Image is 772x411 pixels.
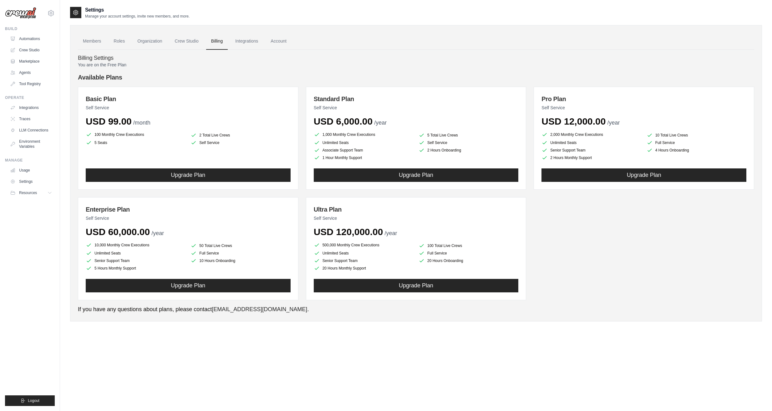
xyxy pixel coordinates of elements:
li: 2 Hours Onboarding [419,147,518,153]
p: Self Service [86,215,291,221]
span: USD 99.00 [86,116,132,126]
li: Full Service [190,250,290,256]
button: Upgrade Plan [314,279,519,292]
p: Self Service [86,105,291,111]
button: Upgrade Plan [86,279,291,292]
span: USD 6,000.00 [314,116,373,126]
li: 10 Total Live Crews [647,132,746,138]
li: 20 Hours Monthly Support [314,265,414,271]
h3: Pro Plan [541,95,746,103]
li: 10,000 Monthly Crew Executions [86,241,185,249]
button: Upgrade Plan [541,168,746,182]
li: Senior Support Team [314,258,414,264]
a: Tool Registry [8,79,55,89]
a: Agents [8,68,55,78]
a: [EMAIL_ADDRESS][DOMAIN_NAME] [212,306,307,312]
li: Senior Support Team [86,258,185,264]
span: /year [607,120,620,126]
li: 4 Hours Onboarding [647,147,746,153]
a: Members [78,33,106,50]
li: 2 Total Live Crews [190,132,290,138]
li: 5 Hours Monthly Support [86,265,185,271]
span: /month [133,120,150,126]
div: Build [5,26,55,31]
li: Full Service [647,140,746,146]
span: /year [385,230,397,236]
h2: Settings [85,6,190,14]
span: USD 12,000.00 [541,116,606,126]
a: Integrations [230,33,263,50]
li: 2 Hours Monthly Support [541,155,641,161]
a: Organization [132,33,167,50]
a: Billing [206,33,228,50]
a: Marketplace [8,56,55,66]
li: Self Service [419,140,518,146]
li: Full Service [419,250,518,256]
button: Upgrade Plan [86,168,291,182]
li: 1 Hour Monthly Support [314,155,414,161]
li: Unlimited Seats [314,250,414,256]
a: Settings [8,177,55,187]
p: You are on the Free Plan [78,62,754,68]
li: 5 Total Live Crews [419,132,518,138]
button: Upgrade Plan [314,168,519,182]
li: 50 Total Live Crews [190,243,290,249]
li: 10 Hours Onboarding [190,258,290,264]
h3: Standard Plan [314,95,519,103]
a: Automations [8,34,55,44]
li: Unlimited Seats [541,140,641,146]
p: Self Service [541,105,746,111]
a: Integrations [8,103,55,113]
li: Unlimited Seats [314,140,414,146]
span: /year [374,120,387,126]
li: 100 Monthly Crew Executions [86,131,185,138]
a: Roles [109,33,130,50]
p: Self Service [314,105,519,111]
a: Crew Studio [8,45,55,55]
a: Traces [8,114,55,124]
li: Unlimited Seats [86,250,185,256]
h4: Available Plans [78,73,754,82]
h4: Billing Settings [78,55,754,62]
li: 2,000 Monthly Crew Executions [541,131,641,138]
a: Crew Studio [170,33,204,50]
div: Manage [5,158,55,163]
h3: Enterprise Plan [86,205,291,214]
span: /year [151,230,164,236]
li: Associate Support Team [314,147,414,153]
li: 500,000 Monthly Crew Executions [314,241,414,249]
a: Account [266,33,292,50]
button: Logout [5,395,55,406]
h3: Ultra Plan [314,205,519,214]
li: Senior Support Team [541,147,641,153]
div: Operate [5,95,55,100]
li: 100 Total Live Crews [419,243,518,249]
a: Usage [8,165,55,175]
span: USD 120,000.00 [314,227,383,237]
li: 20 Hours Onboarding [419,258,518,264]
button: Resources [8,188,55,198]
h3: Basic Plan [86,95,291,103]
span: Logout [28,398,39,403]
p: Manage your account settings, invite new members, and more. [85,14,190,19]
li: 5 Seats [86,140,185,146]
span: Resources [19,190,37,195]
span: USD 60,000.00 [86,227,150,237]
li: 1,000 Monthly Crew Executions [314,131,414,138]
a: Environment Variables [8,136,55,152]
li: Self Service [190,140,290,146]
p: Self Service [314,215,519,221]
img: Logo [5,7,36,19]
p: If you have any questions about plans, please contact . [78,305,754,314]
a: LLM Connections [8,125,55,135]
